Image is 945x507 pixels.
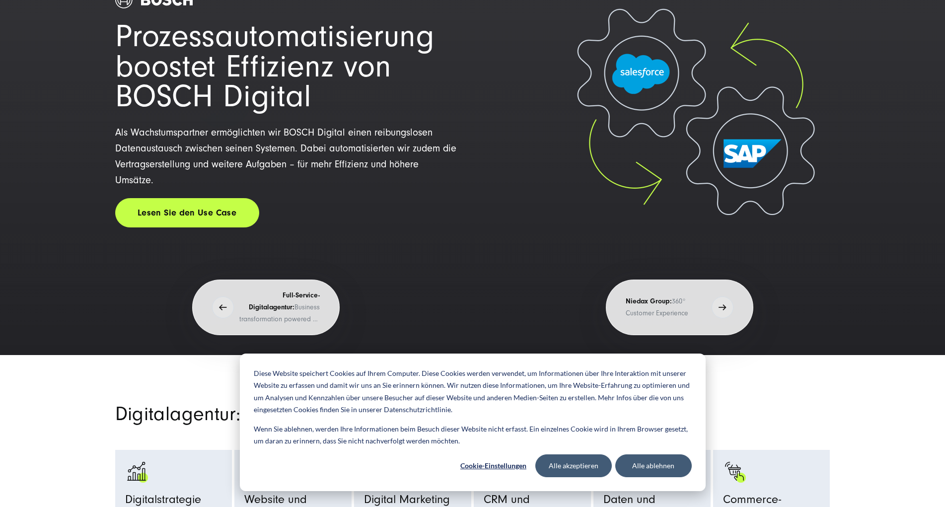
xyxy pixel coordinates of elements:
[455,454,532,477] button: Cookie-Einstellungen
[249,291,320,311] strong: Full-Service-Digitalagentur:
[254,423,692,447] p: Wenn Sie ablehnen, werden Ihre Informationen beim Besuch dieser Website nicht erfasst. Ein einzel...
[240,354,706,491] div: Cookie banner
[615,454,692,477] button: Alle ablehnen
[239,290,320,325] p: Business transformation powered by digital innovation
[192,280,340,335] button: Full-Service-Digitalagentur:Business transformation powered by digital innovation
[535,454,612,477] button: Alle akzeptieren
[606,280,753,335] button: Niedax Group:360° Customer Experience
[626,295,707,319] p: 360° Customer Experience
[115,198,259,227] a: Lesen Sie den Use Case
[626,297,672,305] strong: Niedax Group:
[572,8,820,215] img: Salesforce und SAP Integration - Salesforce Agentur SUNZINET
[115,21,458,112] h1: Prozessautomatisierung boostet Effizienz von BOSCH Digital
[115,125,458,188] p: Als Wachstumspartner ermöglichten wir BOSCH Digital einen reibungslosen Datenaustausch zwischen s...
[115,405,587,424] h2: Digitalagentur: Unsere Services
[254,367,692,416] p: Diese Website speichert Cookies auf Ihrem Computer. Diese Cookies werden verwendet, um Informatio...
